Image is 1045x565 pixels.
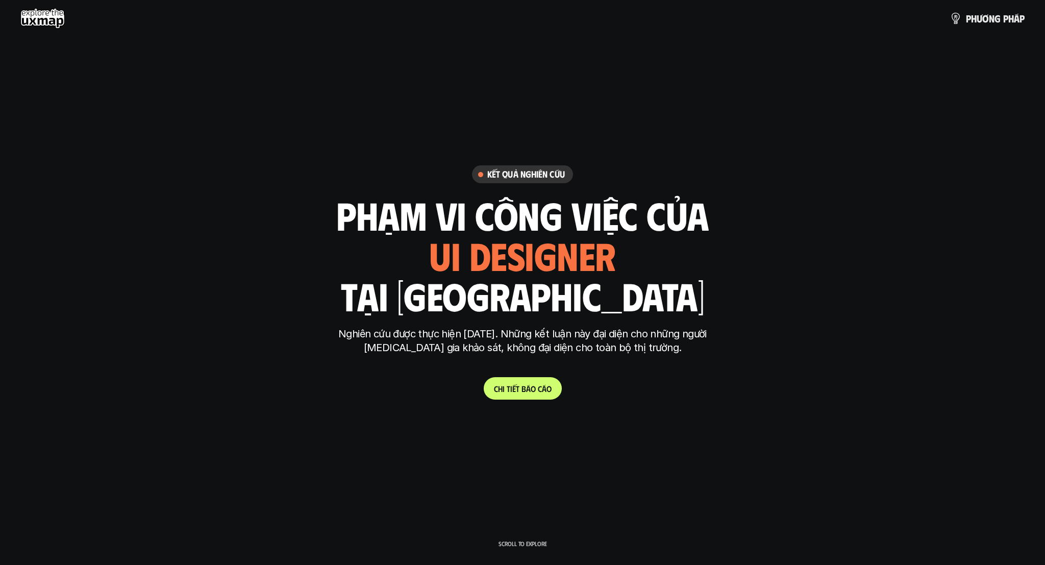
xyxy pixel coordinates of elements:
[336,193,709,236] h1: phạm vi công việc của
[994,13,1001,24] span: g
[494,384,498,394] span: C
[503,384,505,394] span: i
[516,384,519,394] span: t
[499,540,547,547] p: Scroll to explore
[966,13,971,24] span: p
[546,384,552,394] span: o
[1019,13,1025,24] span: p
[510,384,512,394] span: i
[542,384,546,394] span: á
[484,377,562,400] a: Chitiếtbáocáo
[487,168,565,180] h6: Kết quả nghiên cứu
[971,13,977,24] span: h
[512,384,516,394] span: ế
[507,384,510,394] span: t
[1014,13,1019,24] span: á
[538,384,542,394] span: c
[331,327,714,355] p: Nghiên cứu được thực hiện [DATE]. Những kết luận này đại diện cho những người [MEDICAL_DATA] gia ...
[341,274,705,317] h1: tại [GEOGRAPHIC_DATA]
[521,384,526,394] span: b
[1008,13,1014,24] span: h
[531,384,536,394] span: o
[950,8,1025,29] a: phươngpháp
[977,13,982,24] span: ư
[1003,13,1008,24] span: p
[989,13,994,24] span: n
[982,13,989,24] span: ơ
[526,384,531,394] span: á
[498,384,503,394] span: h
